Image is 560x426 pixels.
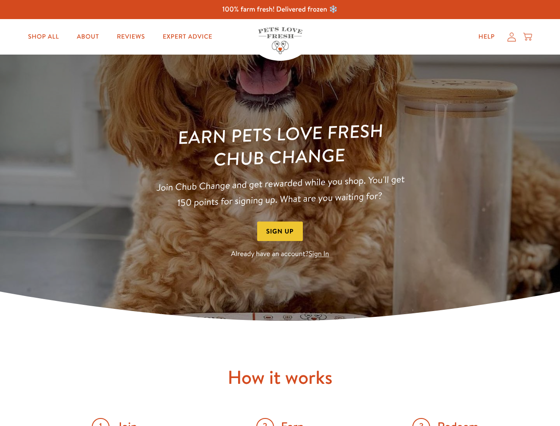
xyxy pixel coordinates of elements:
a: Shop All [21,28,66,46]
a: About [70,28,106,46]
a: Reviews [110,28,152,46]
a: Help [471,28,502,46]
h1: Earn Pets Love Fresh Chub Change [151,118,409,173]
p: Join Chub Change and get rewarded while you shop. You'll get 150 points for signing up. What are ... [152,171,409,211]
a: Expert Advice [156,28,219,46]
h2: How it works [32,365,529,390]
img: Pets Love Fresh [258,27,302,54]
button: Sign Up [257,221,303,241]
a: Sign In [309,249,329,259]
p: Already have an account? [153,248,408,260]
